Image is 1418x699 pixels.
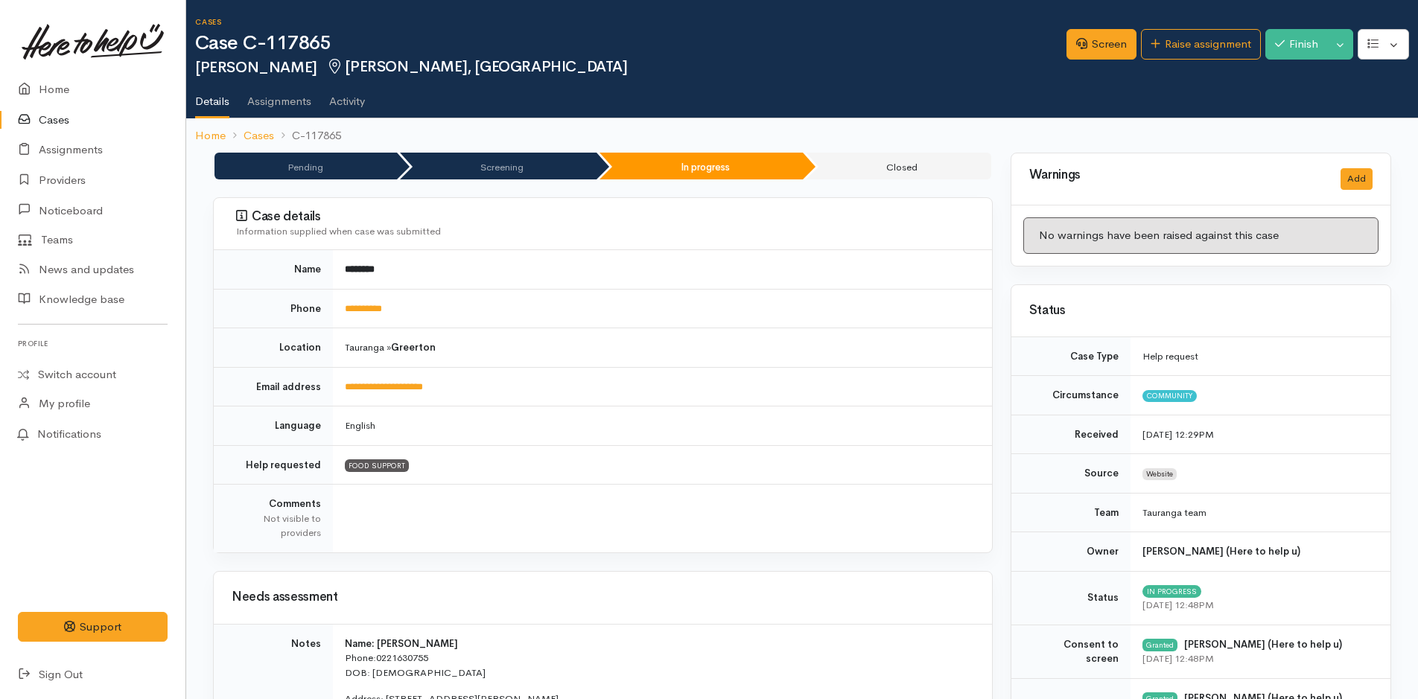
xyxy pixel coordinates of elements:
td: Status [1011,571,1131,625]
h2: [PERSON_NAME] [195,59,1066,76]
li: Pending [214,153,397,179]
td: Help request [1131,337,1390,376]
li: Closed [806,153,991,179]
h3: Case details [236,209,974,224]
td: Circumstance [1011,376,1131,415]
td: Consent to screen [1011,625,1131,678]
a: Assignments [247,75,311,117]
div: No warnings have been raised against this case [1023,217,1379,254]
div: Granted [1142,639,1177,651]
td: Source [1011,454,1131,494]
td: Owner [1011,532,1131,572]
a: Cases [244,127,274,144]
li: Screening [400,153,597,179]
td: Received [1011,415,1131,454]
h3: Needs assessment [232,590,974,604]
a: Screen [1066,29,1136,60]
span: Tauranga » [345,341,436,354]
p: Phone: DOB: [DEMOGRAPHIC_DATA] [345,636,974,680]
span: In progress [1142,585,1201,597]
h6: Cases [195,18,1066,26]
h6: Profile [18,333,168,354]
time: [DATE] 12:29PM [1142,428,1214,441]
td: Location [214,328,333,368]
button: Add [1341,168,1373,190]
div: Information supplied when case was submitted [236,224,974,239]
span: Tauranga team [1142,506,1206,519]
td: Email address [214,367,333,406]
a: Activity [329,75,365,117]
span: Community [1142,390,1197,402]
a: Raise assignment [1141,29,1261,60]
span: Website [1142,468,1177,480]
div: Not visible to providers [232,511,321,540]
a: Details [195,75,229,118]
td: Phone [214,289,333,328]
button: Finish [1265,29,1328,60]
nav: breadcrumb [186,118,1418,153]
span: Name: [PERSON_NAME] [345,637,458,650]
h3: Status [1029,304,1373,318]
td: Comments [214,485,333,552]
span: FOOD SUPPORT [345,459,409,471]
td: English [333,406,992,446]
b: [PERSON_NAME] (Here to help u) [1142,545,1300,558]
b: Greerton [391,341,436,354]
a: Home [195,127,226,144]
a: 0221630755 [376,651,428,664]
td: Language [214,406,333,446]
div: [DATE] 12:48PM [1142,598,1373,613]
h1: Case C-117865 [195,33,1066,54]
td: Name [214,250,333,289]
div: [DATE] 12:48PM [1142,651,1373,666]
b: [PERSON_NAME] (Here to help u) [1184,638,1342,651]
li: In progress [600,153,803,179]
li: C-117865 [274,127,341,144]
td: Help requested [214,445,333,485]
h3: Warnings [1029,168,1323,182]
td: Team [1011,493,1131,532]
button: Support [18,612,168,642]
span: [PERSON_NAME], [GEOGRAPHIC_DATA] [326,57,628,76]
td: Case Type [1011,337,1131,376]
